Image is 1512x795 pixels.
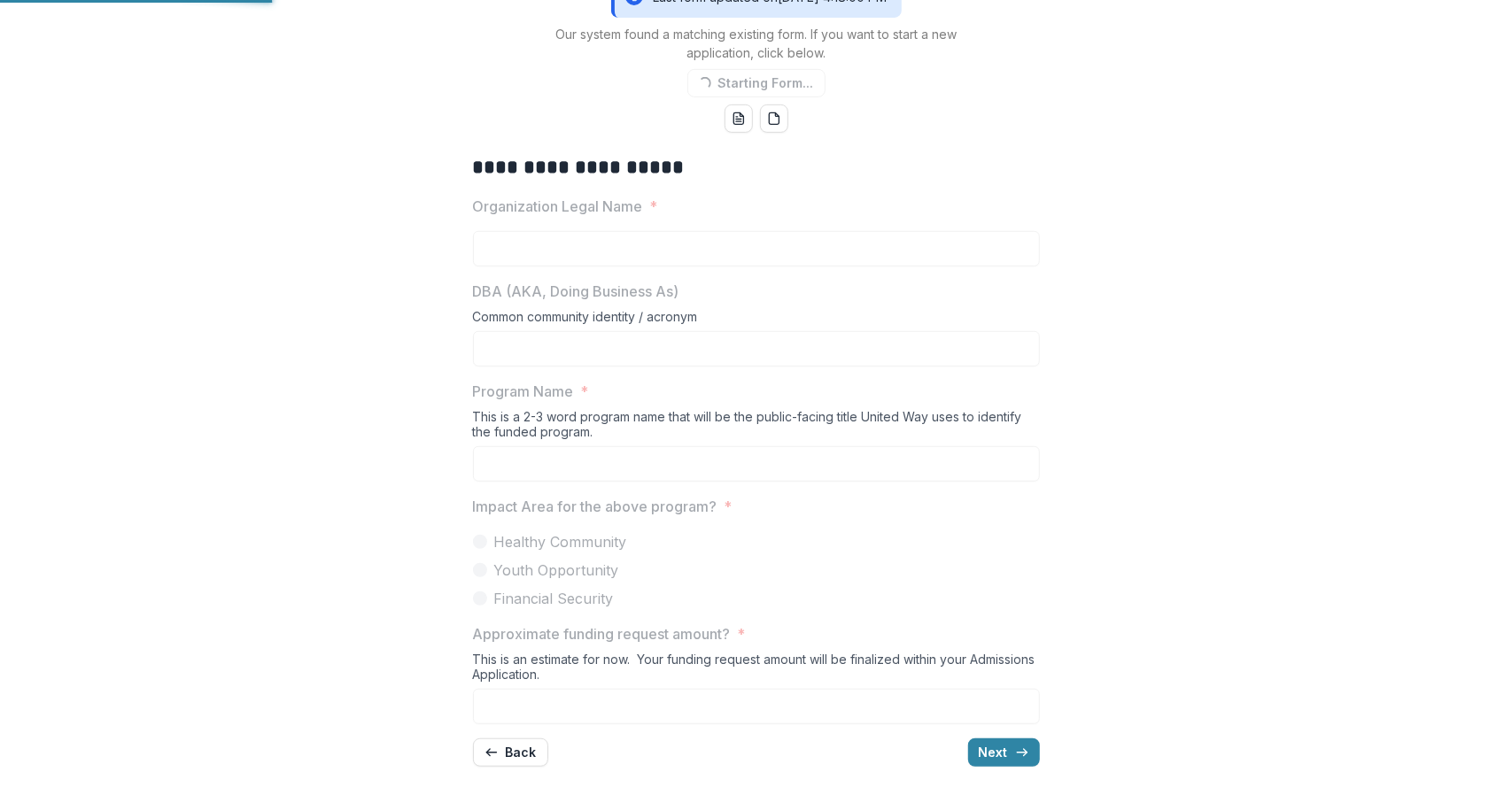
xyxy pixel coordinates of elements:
div: This is an estimate for now. Your funding request amount will be finalized within your Admissions... [473,652,1040,689]
p: DBA (AKA, Doing Business As) [473,281,679,302]
p: Impact Area for the above program? [473,496,717,517]
span: Youth Opportunity [494,560,619,581]
p: Organization Legal Name [473,196,643,217]
button: Next [968,738,1040,767]
div: This is a 2-3 word program name that will be the public-facing title United Way uses to identify ... [473,409,1040,446]
span: Healthy Community [494,531,627,552]
span: Financial Security [494,588,614,609]
button: word-download [725,104,753,133]
div: Common community identity / acronym [473,309,1040,331]
p: Program Name [473,381,574,402]
button: Starting Form... [687,69,826,97]
button: pdf-download [760,104,788,133]
button: Back [473,738,548,767]
p: Our system found a matching existing form. If you want to start a new application, click below. [535,25,978,62]
p: Approximate funding request amount? [473,623,731,644]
